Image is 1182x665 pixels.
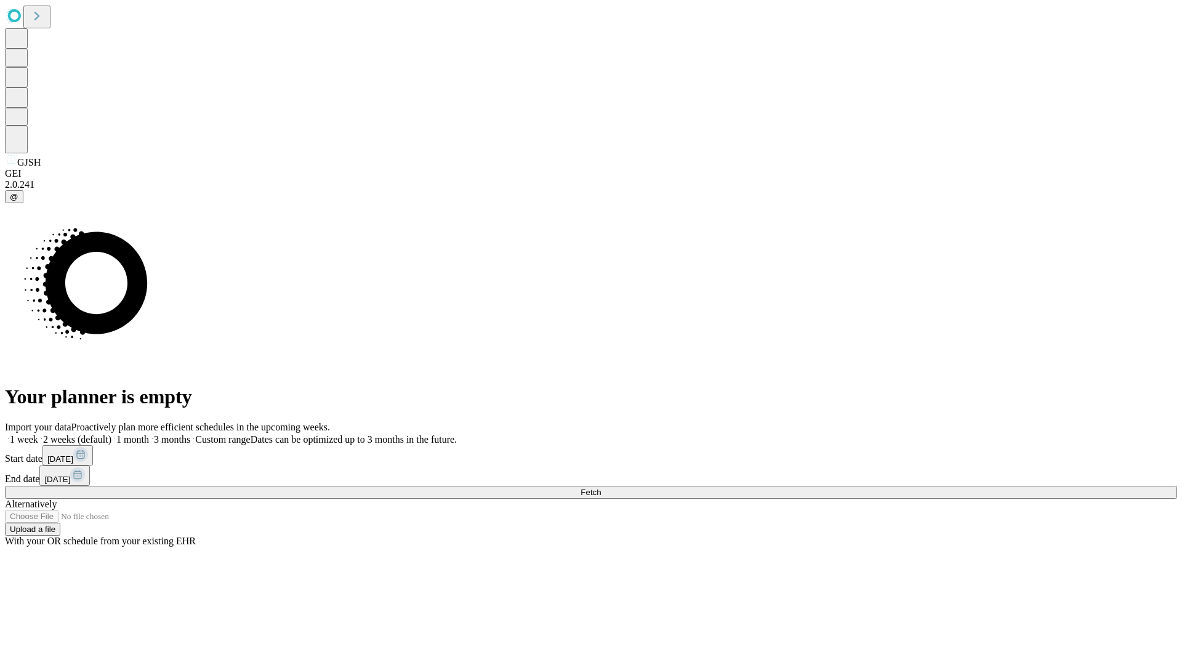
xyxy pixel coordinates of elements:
h1: Your planner is empty [5,385,1177,408]
span: [DATE] [44,475,70,484]
span: [DATE] [47,454,73,464]
span: 1 week [10,434,38,445]
span: Import your data [5,422,71,432]
button: [DATE] [39,465,90,486]
button: [DATE] [42,445,93,465]
span: Proactively plan more efficient schedules in the upcoming weeks. [71,422,330,432]
div: Start date [5,445,1177,465]
span: Dates can be optimized up to 3 months in the future. [251,434,457,445]
span: 3 months [154,434,190,445]
div: End date [5,465,1177,486]
span: @ [10,192,18,201]
span: 1 month [116,434,149,445]
div: 2.0.241 [5,179,1177,190]
button: @ [5,190,23,203]
div: GEI [5,168,1177,179]
button: Upload a file [5,523,60,536]
span: Fetch [581,488,601,497]
span: With your OR schedule from your existing EHR [5,536,196,546]
span: 2 weeks (default) [43,434,111,445]
span: GJSH [17,157,41,167]
span: Alternatively [5,499,57,509]
span: Custom range [195,434,250,445]
button: Fetch [5,486,1177,499]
